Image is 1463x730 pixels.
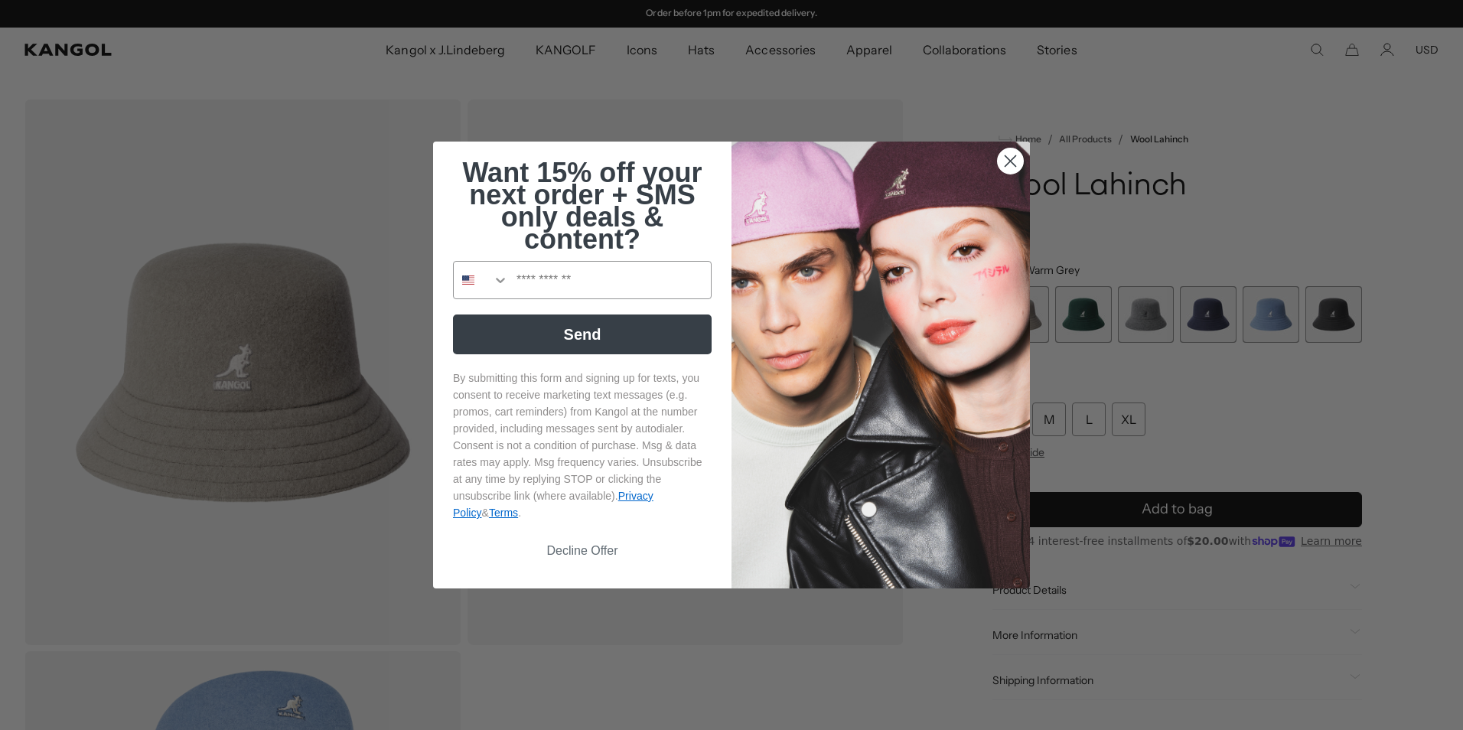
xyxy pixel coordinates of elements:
button: Search Countries [454,262,509,298]
button: Decline Offer [453,536,712,565]
p: By submitting this form and signing up for texts, you consent to receive marketing text messages ... [453,370,712,521]
img: United States [462,274,474,286]
img: 4fd34567-b031-494e-b820-426212470989.jpeg [731,142,1030,588]
button: Send [453,314,712,354]
span: Want 15% off your next order + SMS only deals & content? [462,157,702,255]
a: Terms [489,507,518,519]
button: Close dialog [997,148,1024,174]
input: Phone Number [509,262,711,298]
